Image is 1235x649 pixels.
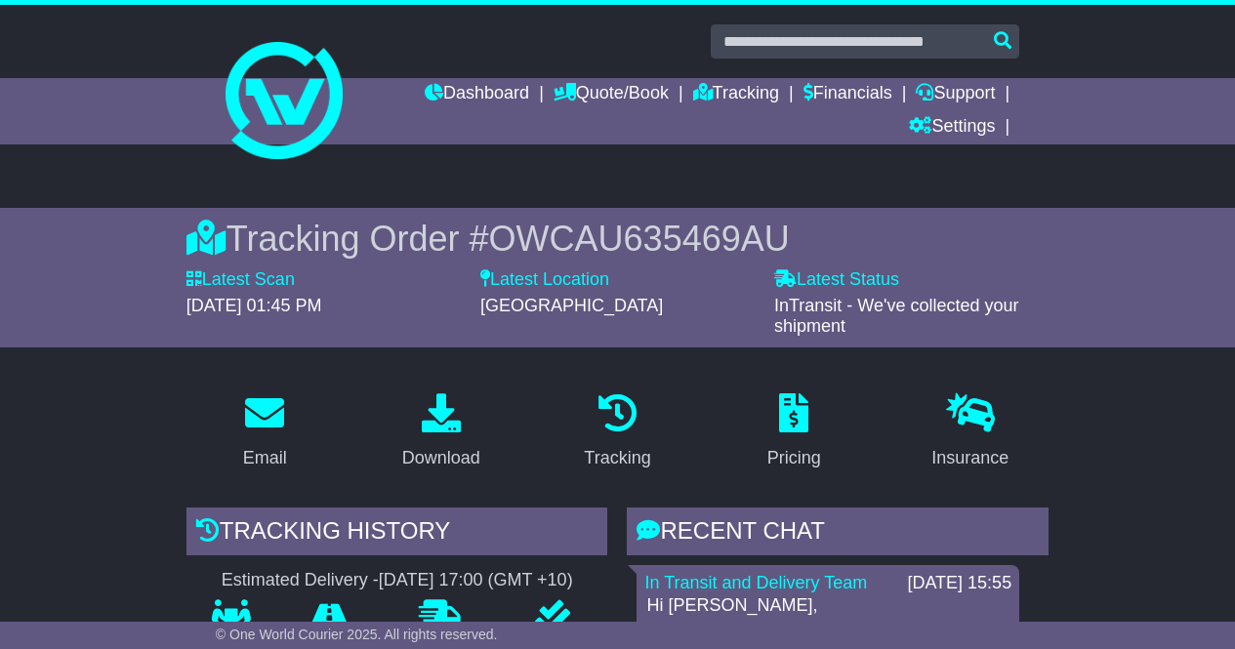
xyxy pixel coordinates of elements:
[644,573,867,592] a: In Transit and Delivery Team
[803,78,892,111] a: Financials
[402,445,480,471] div: Download
[186,507,608,560] div: Tracking history
[774,296,1019,337] span: InTransit - We've collected your shipment
[571,386,663,478] a: Tracking
[584,445,650,471] div: Tracking
[216,627,498,642] span: © One World Courier 2025. All rights reserved.
[554,78,669,111] a: Quote/Book
[931,445,1009,471] div: Insurance
[907,573,1011,594] div: [DATE] 15:55
[425,78,529,111] a: Dashboard
[186,269,295,291] label: Latest Scan
[919,386,1021,478] a: Insurance
[243,445,287,471] div: Email
[755,386,834,478] a: Pricing
[186,296,322,315] span: [DATE] 01:45 PM
[186,570,608,591] div: Estimated Delivery -
[489,219,790,259] span: OWCAU635469AU
[230,386,300,478] a: Email
[480,296,663,315] span: [GEOGRAPHIC_DATA]
[767,445,821,471] div: Pricing
[916,78,995,111] a: Support
[646,595,1009,617] p: Hi [PERSON_NAME],
[774,269,899,291] label: Latest Status
[693,78,779,111] a: Tracking
[627,507,1049,560] div: RECENT CHAT
[379,570,573,591] div: [DATE] 17:00 (GMT +10)
[186,218,1049,260] div: Tracking Order #
[390,386,493,478] a: Download
[909,111,995,144] a: Settings
[480,269,609,291] label: Latest Location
